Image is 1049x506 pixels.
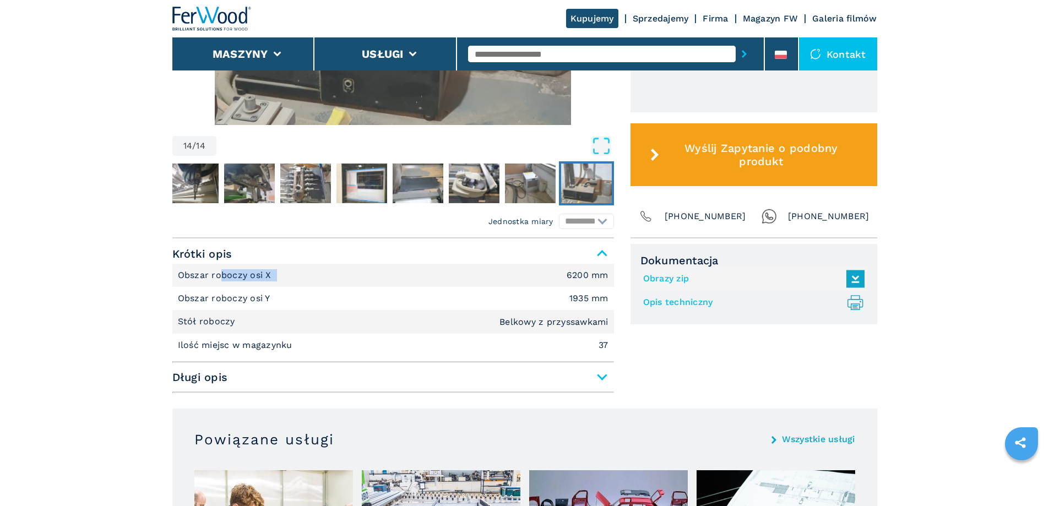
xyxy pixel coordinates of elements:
img: Ferwood [172,7,252,31]
span: 14 [183,142,193,150]
img: eadcd989fe63a46487363ccbbd330f4e [224,164,275,203]
em: Belkowy z przyssawkami [499,318,608,327]
a: Kupujemy [566,9,618,28]
img: c9fe9099dcc582491826abe2f873db92 [336,164,387,203]
span: Wyślij Zapytanie o podobny produkt [664,142,858,168]
button: Go to Slide 7 [166,161,221,205]
em: 37 [599,341,608,350]
img: Whatsapp [762,209,777,224]
button: Go to Slide 14 [559,161,614,205]
p: Obszar roboczy osi X [178,269,274,281]
a: Firma [703,13,728,24]
a: Obrazy zip [643,270,859,288]
iframe: Chat [1002,456,1041,498]
img: de4b940b6b394204e6c1bd84436f594e [168,164,219,203]
button: submit-button [736,41,753,67]
button: Go to Slide 9 [278,161,333,205]
img: f85bd2d0c3745253cc56b6a683bdc570 [393,164,443,203]
p: Stół roboczy [178,315,238,328]
button: Go to Slide 12 [447,161,502,205]
span: 14 [196,142,205,150]
button: Go to Slide 8 [222,161,277,205]
div: Krótki opis [172,264,614,357]
span: [PHONE_NUMBER] [665,209,746,224]
h3: Powiązane usługi [194,431,334,448]
span: [PHONE_NUMBER] [788,209,869,224]
p: Obszar roboczy osi Y [178,292,273,304]
img: 7ae570fea48ae110cb36c808db91456e [561,164,612,203]
button: Open Fullscreen [219,136,611,156]
img: aa2af9acbee05d01956feb32e65dbd44 [280,164,331,203]
button: Go to Slide 13 [503,161,558,205]
img: Phone [638,209,654,224]
em: 1935 mm [569,294,608,303]
a: Wszystkie usługi [782,435,855,444]
img: Kontakt [810,48,821,59]
button: Wyślij Zapytanie o podobny produkt [631,123,877,186]
a: Galeria filmów [812,13,877,24]
button: Usługi [362,47,404,61]
img: 2cf245349378c3165e56ef2f60cf5cfd [505,164,556,203]
span: / [192,142,196,150]
span: Dokumentacja [640,254,867,267]
span: Długi opis [172,367,614,387]
a: Opis techniczny [643,293,859,312]
span: Krótki opis [172,244,614,264]
em: Jednostka miary [488,216,553,227]
button: Go to Slide 11 [390,161,445,205]
em: 6200 mm [567,271,608,280]
a: Magazyn FW [743,13,798,24]
div: Kontakt [799,37,877,70]
button: Maszyny [213,47,268,61]
p: Ilość miejsc w magazynku [178,339,295,351]
button: Go to Slide 10 [334,161,389,205]
img: 38d4a45578f107efae2ec6aa3dddf933 [449,164,499,203]
a: sharethis [1007,429,1034,456]
a: Sprzedajemy [633,13,689,24]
